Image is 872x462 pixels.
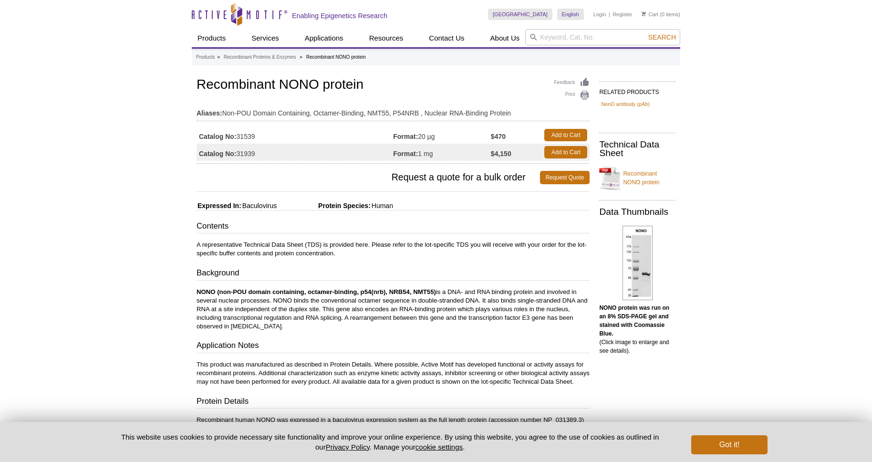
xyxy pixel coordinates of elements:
strong: $4,150 [491,149,511,158]
a: Register [612,11,632,18]
p: This website uses cookies to provide necessary site functionality and improve your online experie... [104,432,675,452]
a: About Us [485,29,526,47]
a: English [557,9,584,20]
td: 1 mg [393,144,491,161]
span: Search [648,33,676,41]
li: (0 items) [642,9,680,20]
img: Recombinant NONO protein gel. [623,226,653,300]
td: Non-POU Domain Containing, Octamer-Binding, NMT55, P54NRB , Nuclear RNA-Binding Protein [197,103,590,118]
li: » [217,54,220,60]
strong: Format: [393,132,418,141]
a: Feedback [554,77,590,88]
strong: Catalog No: [199,149,237,158]
input: Keyword, Cat. No. [525,29,680,45]
strong: $470 [491,132,506,141]
h2: Technical Data Sheet [599,140,675,157]
a: Recombinant Proteins & Enzymes [224,53,296,62]
span: Request a quote for a bulk order [197,171,540,184]
a: Recombinant NONO protein [599,164,675,192]
p: This product was manufactured as described in Protein Details. Where possible, Active Motif has d... [197,360,590,386]
p: is a DNA- and RNA binding protein and involved in several nuclear processes. NONO binds the conve... [197,288,590,331]
a: Add to Cart [544,146,587,158]
td: 31939 [197,144,393,161]
p: Recombinant human NONO was expressed in a baculovirus expression system as the full length protei... [197,416,590,433]
a: Login [593,11,606,18]
a: Services [246,29,285,47]
td: 31539 [197,126,393,144]
a: Cart [642,11,658,18]
a: NonO antibody (pAb) [601,100,649,108]
td: 20 µg [393,126,491,144]
li: Recombinant NONO protein [306,54,366,60]
a: Products [196,53,215,62]
button: Got it! [691,435,768,454]
a: Add to Cart [544,129,587,141]
a: Applications [299,29,349,47]
li: | [609,9,610,20]
strong: Format: [393,149,418,158]
h3: Protein Details [197,396,590,409]
h2: RELATED PRODUCTS [599,81,675,98]
a: Request Quote [540,171,590,184]
h2: Data Thumbnails [599,208,675,216]
a: Contact Us [423,29,470,47]
p: A representative Technical Data Sheet (TDS) is provided here. Please refer to the lot-specific TD... [197,241,590,258]
li: » [300,54,302,60]
a: Resources [363,29,409,47]
strong: Aliases: [197,109,222,117]
h3: Background [197,267,590,281]
h3: Application Notes [197,340,590,353]
p: (Click image to enlarge and see details). [599,304,675,355]
a: Print [554,90,590,101]
button: Search [645,33,679,42]
span: Protein Species: [279,202,371,210]
h3: Contents [197,220,590,234]
span: Baculovirus [241,202,277,210]
strong: Catalog No: [199,132,237,141]
a: [GEOGRAPHIC_DATA] [488,9,552,20]
a: Products [192,29,231,47]
button: cookie settings [415,443,463,451]
span: Expressed In: [197,202,241,210]
img: Your Cart [642,11,646,16]
h1: Recombinant NONO protein [197,77,590,94]
span: Human [371,202,393,210]
h2: Enabling Epigenetics Research [292,11,387,20]
a: Privacy Policy [326,443,370,451]
b: NONO protein was run on an 8% SDS-PAGE gel and stained with Coomassie Blue. [599,304,669,337]
b: NONO (non-POU domain containing, octamer-binding, p54(nrb), NRB54, NMT55) [197,288,436,295]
